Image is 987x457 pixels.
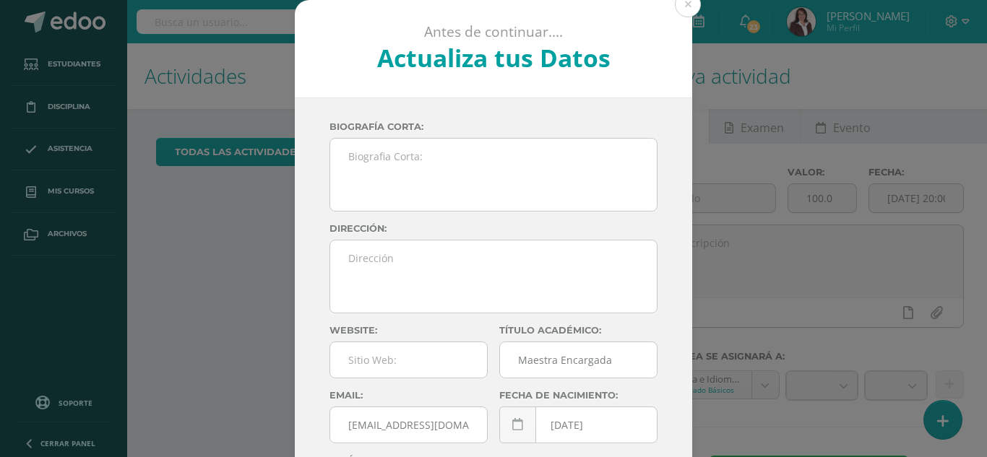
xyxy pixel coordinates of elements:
[500,407,657,443] input: Fecha de Nacimiento:
[329,223,658,234] label: Dirección:
[499,390,658,401] label: Fecha de nacimiento:
[334,41,654,74] h2: Actualiza tus Datos
[500,342,657,378] input: Titulo:
[330,407,487,443] input: Correo Electronico:
[499,325,658,336] label: Título académico:
[329,390,488,401] label: Email:
[330,342,487,378] input: Sitio Web:
[329,121,658,132] label: Biografía corta:
[329,325,488,336] label: Website:
[334,23,654,41] p: Antes de continuar....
